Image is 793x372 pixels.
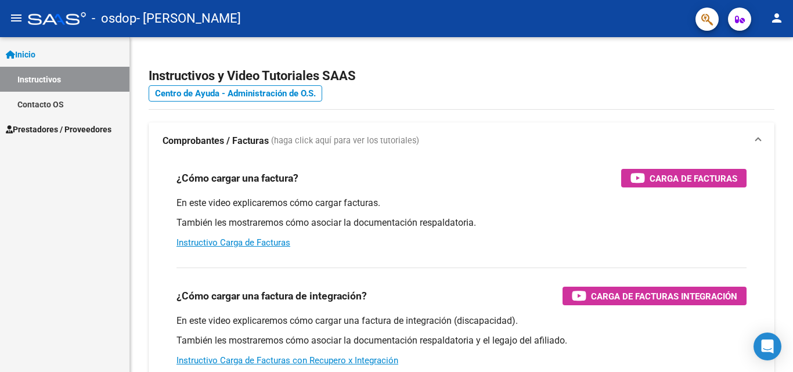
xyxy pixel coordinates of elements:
[176,170,298,186] h3: ¿Cómo cargar una factura?
[176,288,367,304] h3: ¿Cómo cargar una factura de integración?
[176,197,747,210] p: En este video explicaremos cómo cargar facturas.
[621,169,747,187] button: Carga de Facturas
[176,334,747,347] p: También les mostraremos cómo asociar la documentación respaldatoria y el legajo del afiliado.
[770,11,784,25] mat-icon: person
[149,65,774,87] h2: Instructivos y Video Tutoriales SAAS
[176,216,747,229] p: También les mostraremos cómo asociar la documentación respaldatoria.
[176,237,290,248] a: Instructivo Carga de Facturas
[149,122,774,160] mat-expansion-panel-header: Comprobantes / Facturas (haga click aquí para ver los tutoriales)
[163,135,269,147] strong: Comprobantes / Facturas
[650,171,737,186] span: Carga de Facturas
[591,289,737,304] span: Carga de Facturas Integración
[563,287,747,305] button: Carga de Facturas Integración
[92,6,136,31] span: - osdop
[176,315,747,327] p: En este video explicaremos cómo cargar una factura de integración (discapacidad).
[754,333,781,360] div: Open Intercom Messenger
[149,85,322,102] a: Centro de Ayuda - Administración de O.S.
[271,135,419,147] span: (haga click aquí para ver los tutoriales)
[176,355,398,366] a: Instructivo Carga de Facturas con Recupero x Integración
[136,6,241,31] span: - [PERSON_NAME]
[9,11,23,25] mat-icon: menu
[6,123,111,136] span: Prestadores / Proveedores
[6,48,35,61] span: Inicio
